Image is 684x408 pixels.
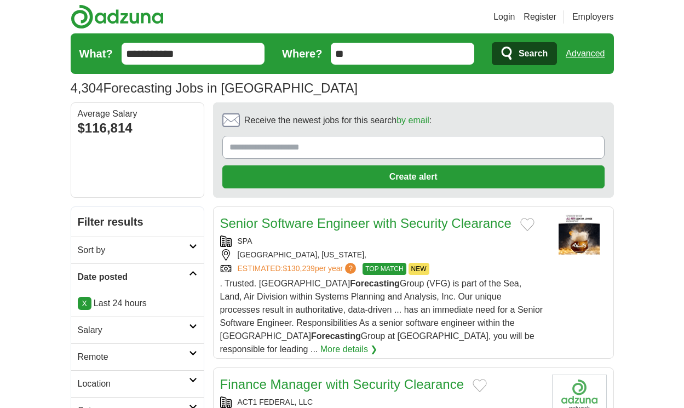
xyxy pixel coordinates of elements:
a: Salary [71,317,204,343]
label: What? [79,45,113,62]
label: Where? [282,45,322,62]
span: NEW [409,263,429,275]
a: Finance Manager with Security Clearance [220,377,464,392]
div: ACT1 FEDERAL, LLC [220,396,543,408]
a: Employers [572,10,614,24]
img: Adzuna logo [71,4,164,29]
a: SPA [238,237,252,245]
div: Average Salary [78,110,197,118]
span: Receive the newest jobs for this search : [244,114,432,127]
a: Login [493,10,515,24]
span: Search [519,43,548,65]
a: Senior Software Engineer with Security Clearance [220,216,511,231]
span: 4,304 [71,78,104,98]
a: Date posted [71,263,204,290]
span: . Trusted. [GEOGRAPHIC_DATA] Group (VFG) is part of the Sea, Land, Air Division within Systems Pl... [220,279,543,354]
button: Create alert [222,165,605,188]
span: ? [345,263,356,274]
div: $116,814 [78,118,197,138]
a: Advanced [566,43,605,65]
a: X [78,297,91,310]
a: Location [71,370,204,397]
p: Last 24 hours [78,297,197,310]
span: TOP MATCH [363,263,406,275]
h2: Date posted [78,271,189,284]
button: Search [492,42,557,65]
strong: Forecasting [311,331,361,341]
span: $130,239 [283,264,314,273]
h2: Location [78,377,189,390]
strong: Forecasting [350,279,400,288]
h2: Sort by [78,244,189,257]
button: Add to favorite jobs [473,379,487,392]
a: Sort by [71,237,204,263]
a: by email [396,116,429,125]
a: ESTIMATED:$130,239per year? [238,263,359,275]
div: [GEOGRAPHIC_DATA], [US_STATE], [220,249,543,261]
img: Atlantis Casino Resort Spa logo [552,214,607,255]
button: Add to favorite jobs [520,218,534,231]
a: Remote [71,343,204,370]
h2: Filter results [71,207,204,237]
h2: Remote [78,350,189,364]
h1: Forecasting Jobs in [GEOGRAPHIC_DATA] [71,81,358,95]
a: More details ❯ [320,343,378,356]
a: Register [524,10,556,24]
h2: Salary [78,324,189,337]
